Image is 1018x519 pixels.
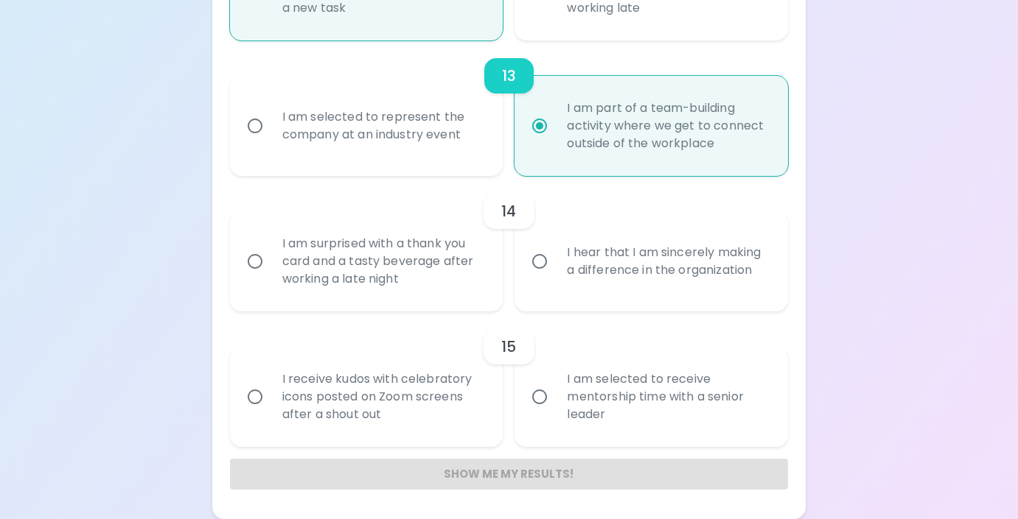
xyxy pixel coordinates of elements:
[555,353,780,441] div: I am selected to receive mentorship time with a senior leader
[230,311,789,447] div: choice-group-check
[501,200,516,223] h6: 14
[555,82,780,170] div: I am part of a team-building activity where we get to connect outside of the workplace
[230,40,789,176] div: choice-group-check
[501,335,516,359] h6: 15
[230,176,789,311] div: choice-group-check
[502,64,516,88] h6: 13
[271,217,495,306] div: I am surprised with a thank you card and a tasty beverage after working a late night
[271,91,495,161] div: I am selected to represent the company at an industry event
[555,226,780,297] div: I hear that I am sincerely making a difference in the organization
[271,353,495,441] div: I receive kudos with celebratory icons posted on Zoom screens after a shout out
